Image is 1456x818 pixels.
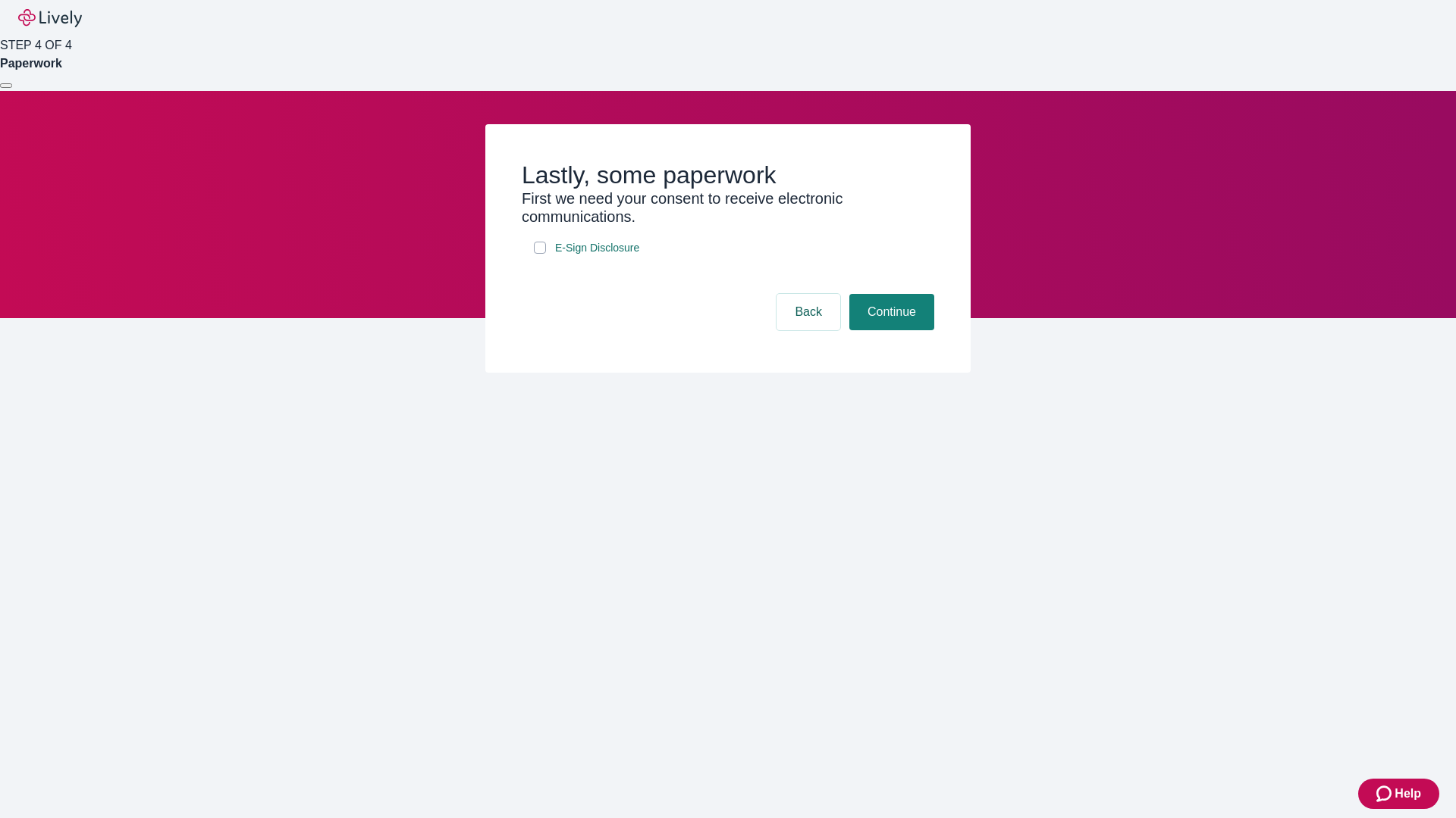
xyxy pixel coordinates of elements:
img: Lively [18,9,82,27]
span: E-Sign Disclosure [555,240,639,256]
button: Back [777,294,840,330]
span: Help [1395,785,1421,803]
h2: Lastly, some paperwork [522,161,934,189]
svg: Zendesk support icon [1376,785,1395,803]
h3: First we need your consent to receive electronic communications. [522,189,934,226]
button: Zendesk support iconHelp [1358,779,1439,809]
button: Continue [849,294,934,330]
a: e-sign disclosure document [552,239,642,258]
